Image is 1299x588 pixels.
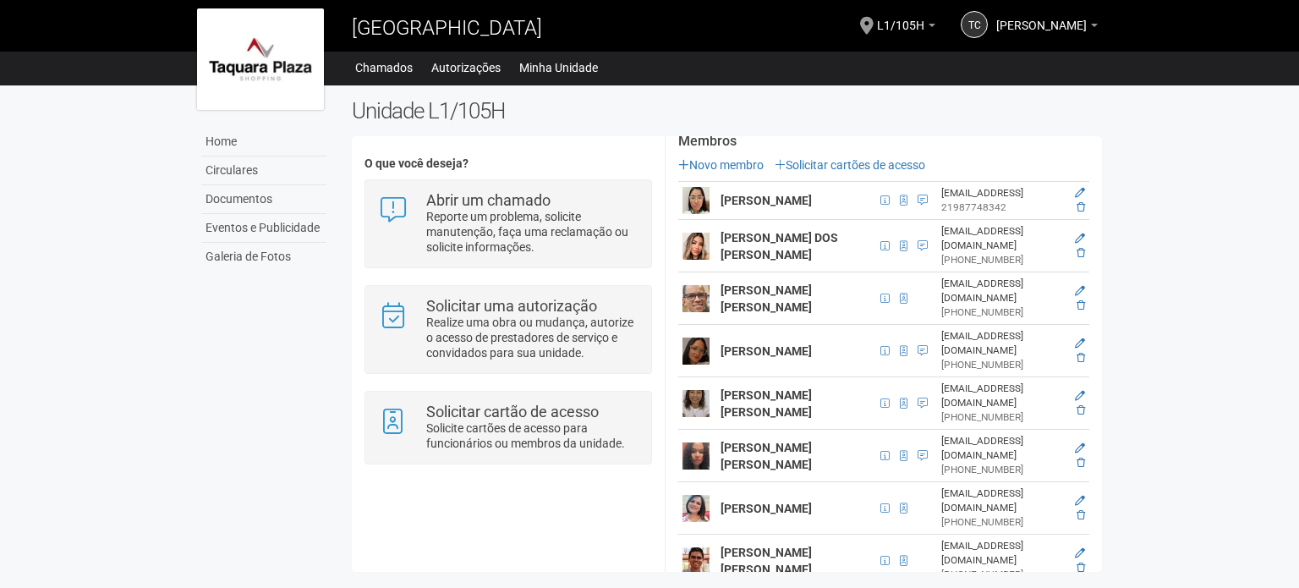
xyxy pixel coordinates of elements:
[364,157,651,170] h4: O que você deseja?
[941,201,1061,215] div: 21987748342
[682,442,710,470] img: user.png
[721,441,812,471] strong: [PERSON_NAME] [PERSON_NAME]
[1077,299,1085,311] a: Excluir membro
[941,515,1061,530] div: [PHONE_NUMBER]
[1077,562,1085,574] a: Excluir membro
[678,158,764,172] a: Novo membro
[1075,285,1085,297] a: Editar membro
[426,191,551,209] strong: Abrir um chamado
[426,420,639,451] p: Solicite cartões de acesso para funcionários ou membros da unidade.
[1077,201,1085,213] a: Excluir membro
[961,11,988,38] a: TC
[721,283,812,314] strong: [PERSON_NAME] [PERSON_NAME]
[201,157,326,185] a: Circulares
[1075,547,1085,559] a: Editar membro
[941,253,1061,267] div: [PHONE_NUMBER]
[941,277,1061,305] div: [EMAIL_ADDRESS][DOMAIN_NAME]
[682,547,710,574] img: user.png
[201,214,326,243] a: Eventos e Publicidade
[721,502,812,515] strong: [PERSON_NAME]
[941,568,1061,582] div: [PHONE_NUMBER]
[426,403,599,420] strong: Solicitar cartão de acesso
[682,338,710,365] img: user.png
[1075,390,1085,402] a: Editar membro
[197,8,324,110] img: logo.jpg
[426,297,597,315] strong: Solicitar uma autorização
[378,193,638,255] a: Abrir um chamado Reporte um problema, solicite manutenção, faça uma reclamação ou solicite inform...
[1075,442,1085,454] a: Editar membro
[941,329,1061,358] div: [EMAIL_ADDRESS][DOMAIN_NAME]
[996,21,1098,35] a: [PERSON_NAME]
[941,358,1061,372] div: [PHONE_NUMBER]
[682,233,710,260] img: user.png
[941,486,1061,515] div: [EMAIL_ADDRESS][DOMAIN_NAME]
[682,495,710,522] img: user.png
[941,305,1061,320] div: [PHONE_NUMBER]
[352,16,542,40] span: [GEOGRAPHIC_DATA]
[941,382,1061,410] div: [EMAIL_ADDRESS][DOMAIN_NAME]
[201,128,326,157] a: Home
[941,539,1061,568] div: [EMAIL_ADDRESS][DOMAIN_NAME]
[721,388,812,419] strong: [PERSON_NAME] [PERSON_NAME]
[682,187,710,214] img: user.png
[721,194,812,207] strong: [PERSON_NAME]
[682,285,710,312] img: user.png
[352,98,1102,124] h2: Unidade L1/105H
[941,410,1061,425] div: [PHONE_NUMBER]
[941,434,1061,463] div: [EMAIL_ADDRESS][DOMAIN_NAME]
[1075,233,1085,245] a: Editar membro
[682,390,710,417] img: user.png
[519,56,598,80] a: Minha Unidade
[1077,352,1085,364] a: Excluir membro
[877,21,935,35] a: L1/105H
[355,56,413,80] a: Chamados
[431,56,501,80] a: Autorizações
[1077,404,1085,416] a: Excluir membro
[201,185,326,214] a: Documentos
[721,344,812,358] strong: [PERSON_NAME]
[378,404,638,451] a: Solicitar cartão de acesso Solicite cartões de acesso para funcionários ou membros da unidade.
[941,463,1061,477] div: [PHONE_NUMBER]
[941,224,1061,253] div: [EMAIL_ADDRESS][DOMAIN_NAME]
[678,134,1089,149] strong: Membros
[996,3,1087,32] span: TÂNIA CRISTINA DA COSTA
[1075,495,1085,507] a: Editar membro
[775,158,925,172] a: Solicitar cartões de acesso
[1075,187,1085,199] a: Editar membro
[721,231,838,261] strong: [PERSON_NAME] DOS [PERSON_NAME]
[1077,457,1085,469] a: Excluir membro
[877,3,924,32] span: L1/105H
[941,186,1061,201] div: [EMAIL_ADDRESS]
[426,315,639,360] p: Realize uma obra ou mudança, autorize o acesso de prestadores de serviço e convidados para sua un...
[426,209,639,255] p: Reporte um problema, solicite manutenção, faça uma reclamação ou solicite informações.
[721,546,812,576] strong: [PERSON_NAME] [PERSON_NAME]
[1075,338,1085,349] a: Editar membro
[1077,509,1085,521] a: Excluir membro
[378,299,638,360] a: Solicitar uma autorização Realize uma obra ou mudança, autorize o acesso de prestadores de serviç...
[201,243,326,271] a: Galeria de Fotos
[1077,247,1085,259] a: Excluir membro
